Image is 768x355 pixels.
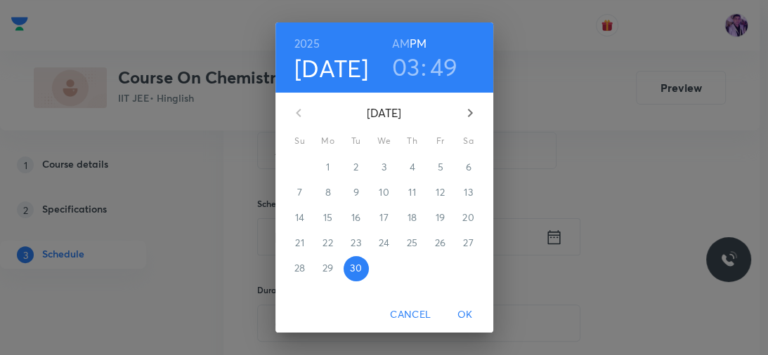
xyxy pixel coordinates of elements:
[400,134,425,148] span: Th
[372,134,397,148] span: We
[315,105,453,121] p: [DATE]
[430,52,458,81] button: 49
[392,34,410,53] button: AM
[421,52,427,81] h3: :
[384,302,436,328] button: Cancel
[287,134,313,148] span: Su
[392,52,420,81] button: 03
[294,53,369,83] button: [DATE]
[443,302,488,328] button: OK
[410,34,427,53] button: PM
[350,261,361,275] p: 30
[344,134,369,148] span: Tu
[344,256,369,281] button: 30
[448,306,482,323] span: OK
[456,134,481,148] span: Sa
[294,34,320,53] button: 2025
[390,306,431,323] span: Cancel
[315,134,341,148] span: Mo
[428,134,453,148] span: Fr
